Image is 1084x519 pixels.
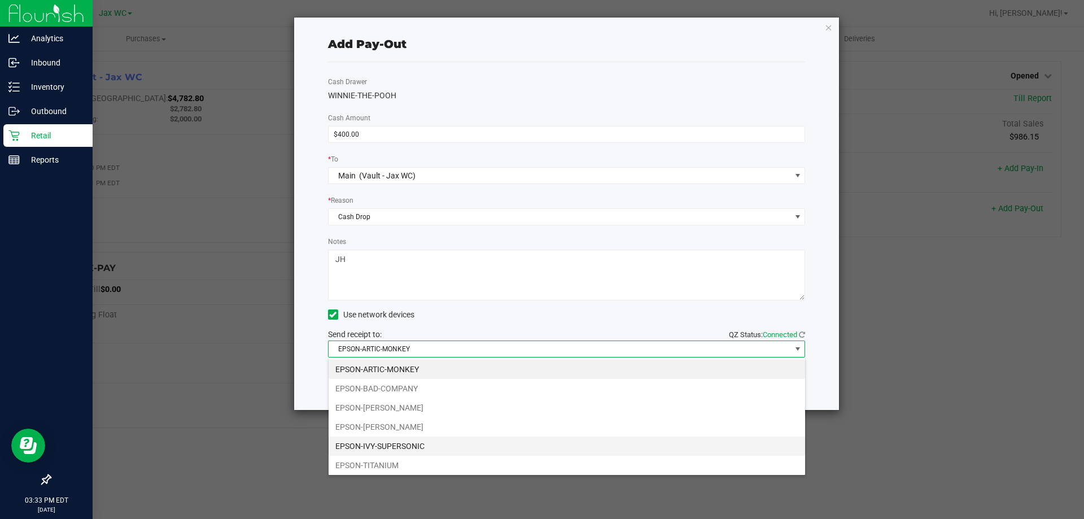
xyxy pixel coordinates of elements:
li: EPSON-BAD-COMPANY [329,379,805,398]
label: Cash Drawer [328,77,367,87]
li: EPSON-TITANIUM [329,456,805,475]
p: Retail [20,129,88,142]
inline-svg: Inventory [8,81,20,93]
p: Inbound [20,56,88,69]
p: Analytics [20,32,88,45]
p: [DATE] [5,505,88,514]
inline-svg: Reports [8,154,20,165]
div: WINNIE-THE-POOH [328,90,806,102]
span: Send receipt to: [328,330,382,339]
inline-svg: Retail [8,130,20,141]
span: Main [338,171,356,180]
span: Cash Drop [329,209,791,225]
li: EPSON-ARTIC-MONKEY [329,360,805,379]
span: (Vault - Jax WC) [359,171,416,180]
inline-svg: Analytics [8,33,20,44]
span: Cash Amount [328,114,370,122]
span: QZ Status: [729,330,805,339]
span: EPSON-ARTIC-MONKEY [329,341,791,357]
li: EPSON-[PERSON_NAME] [329,417,805,437]
iframe: Resource center [11,429,45,463]
label: Reason [328,195,353,206]
li: EPSON-[PERSON_NAME] [329,398,805,417]
p: Outbound [20,104,88,118]
inline-svg: Inbound [8,57,20,68]
p: 03:33 PM EDT [5,495,88,505]
p: Inventory [20,80,88,94]
div: Add Pay-Out [328,36,406,53]
p: Reports [20,153,88,167]
label: Notes [328,237,346,247]
li: EPSON-IVY-SUPERSONIC [329,437,805,456]
inline-svg: Outbound [8,106,20,117]
label: To [328,154,338,164]
span: Connected [763,330,797,339]
label: Use network devices [328,309,414,321]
